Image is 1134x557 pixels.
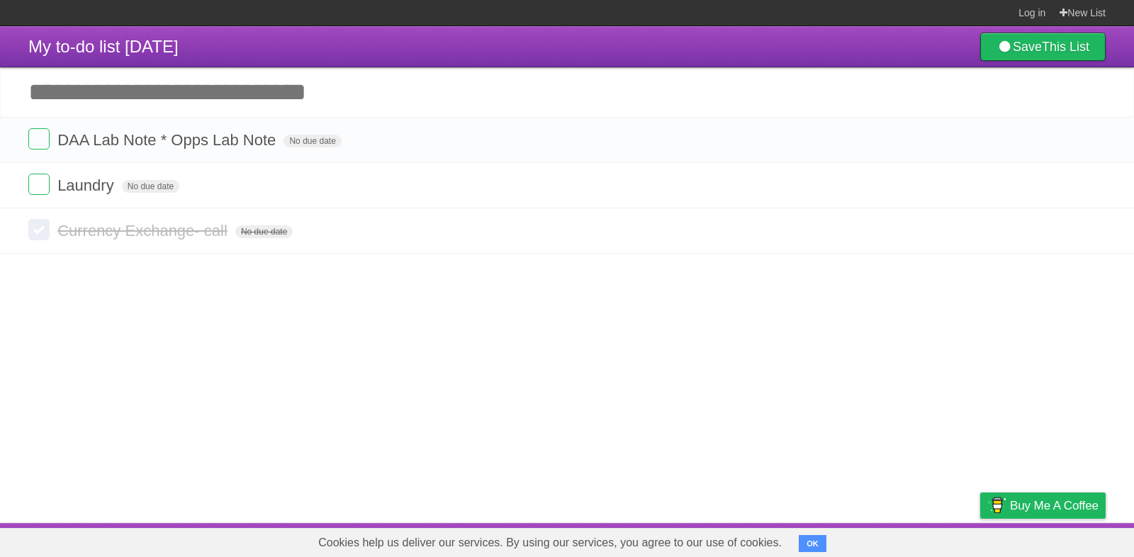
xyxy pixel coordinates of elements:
[57,176,118,194] span: Laundry
[122,180,179,193] span: No due date
[838,527,896,553] a: Developers
[962,527,999,553] a: Privacy
[283,135,341,147] span: No due date
[980,493,1106,519] a: Buy me a coffee
[304,529,796,557] span: Cookies help us deliver our services. By using our services, you agree to our use of cookies.
[57,222,231,240] span: Currency Exchange- call
[1010,493,1099,518] span: Buy me a coffee
[914,527,945,553] a: Terms
[799,535,826,552] button: OK
[980,33,1106,61] a: SaveThis List
[28,219,50,240] label: Done
[1042,40,1089,54] b: This List
[1016,527,1106,553] a: Suggest a feature
[792,527,821,553] a: About
[28,174,50,195] label: Done
[235,225,293,238] span: No due date
[28,37,179,56] span: My to-do list [DATE]
[987,493,1006,517] img: Buy me a coffee
[57,131,279,149] span: DAA Lab Note * Opps Lab Note
[28,128,50,150] label: Done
